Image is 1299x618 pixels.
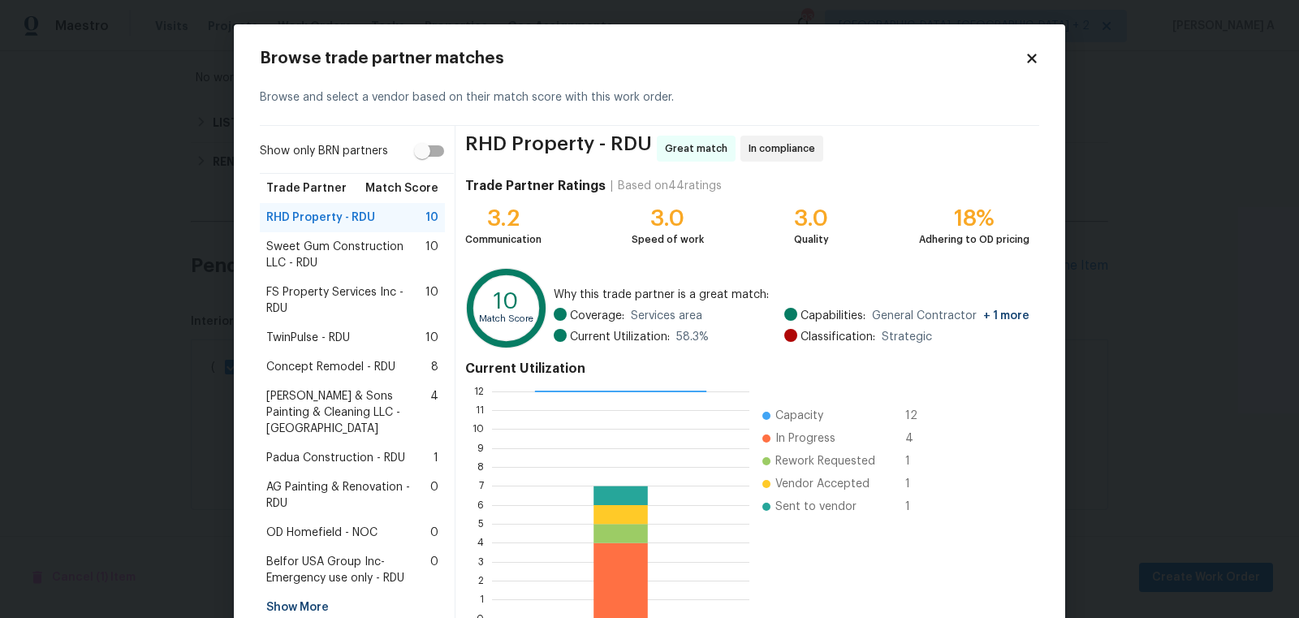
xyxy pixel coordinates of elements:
[480,594,484,604] text: 1
[266,330,350,346] span: TwinPulse - RDU
[632,210,704,227] div: 3.0
[478,557,484,567] text: 3
[430,525,438,541] span: 0
[476,405,484,415] text: 11
[365,180,438,197] span: Match Score
[665,140,734,157] span: Great match
[749,140,822,157] span: In compliance
[266,284,425,317] span: FS Property Services Inc - RDU
[919,210,1029,227] div: 18%
[430,554,438,586] span: 0
[905,408,931,424] span: 12
[478,576,484,586] text: 2
[775,430,835,447] span: In Progress
[477,500,484,510] text: 6
[801,329,875,345] span: Classification:
[266,479,430,512] span: AG Painting & Renovation - RDU
[474,387,484,396] text: 12
[676,329,709,345] span: 58.3 %
[465,210,542,227] div: 3.2
[632,231,704,248] div: Speed of work
[425,210,438,226] span: 10
[775,408,823,424] span: Capacity
[266,450,405,466] span: Padua Construction - RDU
[465,361,1029,377] h4: Current Utilization
[570,308,624,324] span: Coverage:
[905,499,931,515] span: 1
[775,476,870,492] span: Vendor Accepted
[260,50,1025,67] h2: Browse trade partner matches
[872,308,1029,324] span: General Contractor
[983,310,1029,322] span: + 1 more
[434,450,438,466] span: 1
[479,481,484,491] text: 7
[631,308,702,324] span: Services area
[794,210,829,227] div: 3.0
[430,388,438,437] span: 4
[554,287,1029,303] span: Why this trade partner is a great match:
[465,178,606,194] h4: Trade Partner Ratings
[465,231,542,248] div: Communication
[905,430,931,447] span: 4
[775,453,875,469] span: Rework Requested
[266,525,378,541] span: OD Homefield - NOC
[905,453,931,469] span: 1
[801,308,865,324] span: Capabilities:
[430,479,438,512] span: 0
[905,476,931,492] span: 1
[266,388,430,437] span: [PERSON_NAME] & Sons Painting & Cleaning LLC - [GEOGRAPHIC_DATA]
[478,519,484,529] text: 5
[494,290,519,313] text: 10
[794,231,829,248] div: Quality
[919,231,1029,248] div: Adhering to OD pricing
[477,538,484,547] text: 4
[606,178,618,194] div: |
[266,210,375,226] span: RHD Property - RDU
[618,178,722,194] div: Based on 44 ratings
[425,284,438,317] span: 10
[266,359,395,375] span: Concept Remodel - RDU
[465,136,652,162] span: RHD Property - RDU
[266,554,430,586] span: Belfor USA Group Inc-Emergency use only - RDU
[266,239,425,271] span: Sweet Gum Construction LLC - RDU
[431,359,438,375] span: 8
[260,143,388,160] span: Show only BRN partners
[425,239,438,271] span: 10
[260,70,1039,126] div: Browse and select a vendor based on their match score with this work order.
[479,314,533,323] text: Match Score
[570,329,670,345] span: Current Utilization:
[882,329,932,345] span: Strategic
[425,330,438,346] span: 10
[473,424,484,434] text: 10
[266,180,347,197] span: Trade Partner
[477,443,484,453] text: 9
[477,462,484,472] text: 8
[775,499,857,515] span: Sent to vendor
